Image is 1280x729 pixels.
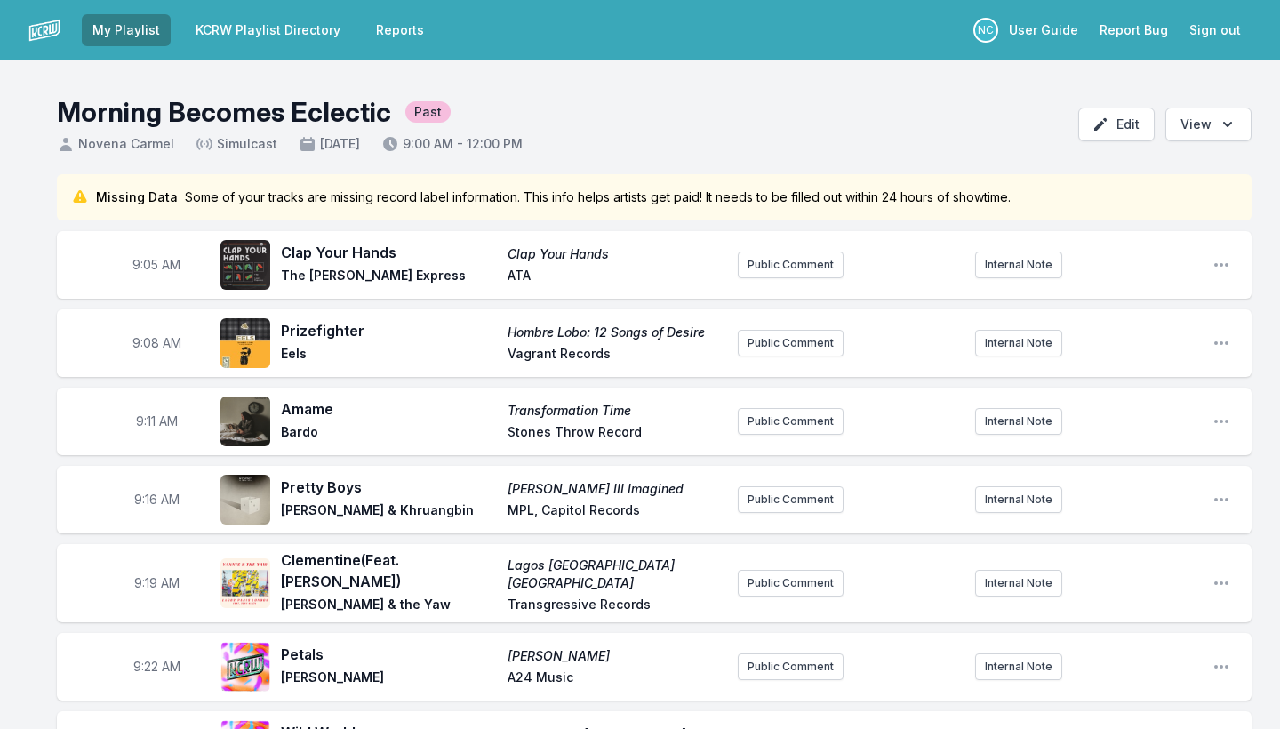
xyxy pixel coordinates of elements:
[738,653,844,680] button: Public Comment
[1078,108,1155,141] button: Edit
[281,669,497,690] span: [PERSON_NAME]
[185,14,351,46] a: KCRW Playlist Directory
[134,574,180,592] span: Timestamp
[185,188,1011,206] span: Some of your tracks are missing record label information. This info helps artists get paid! It ne...
[136,413,178,430] span: Timestamp
[220,397,270,446] img: Transformation Time
[281,398,497,420] span: Amame
[1212,256,1230,274] button: Open playlist item options
[508,501,724,523] span: MPL, Capitol Records
[508,557,724,592] span: Lagos [GEOGRAPHIC_DATA] [GEOGRAPHIC_DATA]
[508,324,724,341] span: Hombre Lobo: 12 Songs of Desire
[508,647,724,665] span: [PERSON_NAME]
[508,423,724,445] span: Stones Throw Record
[1179,14,1252,46] button: Sign out
[1212,334,1230,352] button: Open playlist item options
[82,14,171,46] a: My Playlist
[975,252,1062,278] button: Internal Note
[134,491,180,509] span: Timestamp
[281,267,497,288] span: The [PERSON_NAME] Express
[975,653,1062,680] button: Internal Note
[220,558,270,608] img: Lagos Paris London
[281,644,497,665] span: Petals
[405,101,451,123] span: Past
[281,423,497,445] span: Bardo
[738,570,844,597] button: Public Comment
[508,267,724,288] span: ATA
[281,320,497,341] span: Prizefighter
[281,596,497,617] span: [PERSON_NAME] & the Yaw
[220,318,270,368] img: Hombre Lobo: 12 Songs of Desire
[281,345,497,366] span: Eels
[738,408,844,435] button: Public Comment
[1165,108,1252,141] button: Open options
[508,480,724,498] span: [PERSON_NAME] III Imagined
[738,252,844,278] button: Public Comment
[975,486,1062,513] button: Internal Note
[508,245,724,263] span: Clap Your Hands
[975,330,1062,356] button: Internal Note
[57,96,391,128] h1: Morning Becomes Eclectic
[281,549,497,592] span: Clementine (Feat. [PERSON_NAME])
[220,240,270,290] img: Clap Your Hands
[738,330,844,356] button: Public Comment
[973,18,998,43] p: Novena Carmel
[220,475,270,525] img: McCartney III Imagined
[1089,14,1179,46] a: Report Bug
[508,669,724,690] span: A24 Music
[132,256,180,274] span: Timestamp
[28,14,60,46] img: logo-white-87cec1fa9cbef997252546196dc51331.png
[998,14,1089,46] a: User Guide
[975,408,1062,435] button: Internal Note
[508,402,724,420] span: Transformation Time
[220,642,270,692] img: Mark William Lewis
[281,477,497,498] span: Pretty Boys
[299,135,360,153] span: [DATE]
[1212,574,1230,592] button: Open playlist item options
[508,345,724,366] span: Vagrant Records
[1212,491,1230,509] button: Open playlist item options
[508,596,724,617] span: Transgressive Records
[1212,658,1230,676] button: Open playlist item options
[365,14,435,46] a: Reports
[132,334,181,352] span: Timestamp
[57,135,174,153] span: Novena Carmel
[133,658,180,676] span: Timestamp
[381,135,523,153] span: 9:00 AM - 12:00 PM
[738,486,844,513] button: Public Comment
[281,242,497,263] span: Clap Your Hands
[975,570,1062,597] button: Internal Note
[96,188,178,206] span: Missing Data
[196,135,277,153] span: Simulcast
[1212,413,1230,430] button: Open playlist item options
[281,501,497,523] span: [PERSON_NAME] & Khruangbin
